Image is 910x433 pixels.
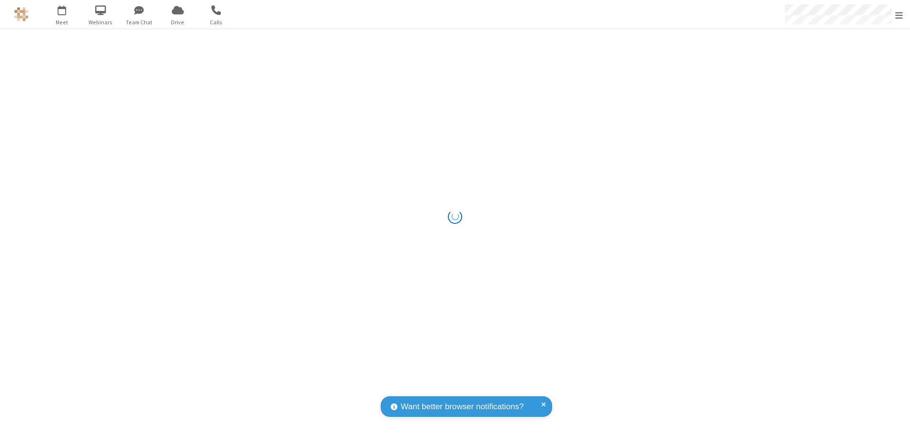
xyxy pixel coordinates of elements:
[198,18,234,27] span: Calls
[14,7,29,21] img: QA Selenium DO NOT DELETE OR CHANGE
[160,18,196,27] span: Drive
[401,401,524,413] span: Want better browser notifications?
[83,18,119,27] span: Webinars
[44,18,80,27] span: Meet
[121,18,157,27] span: Team Chat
